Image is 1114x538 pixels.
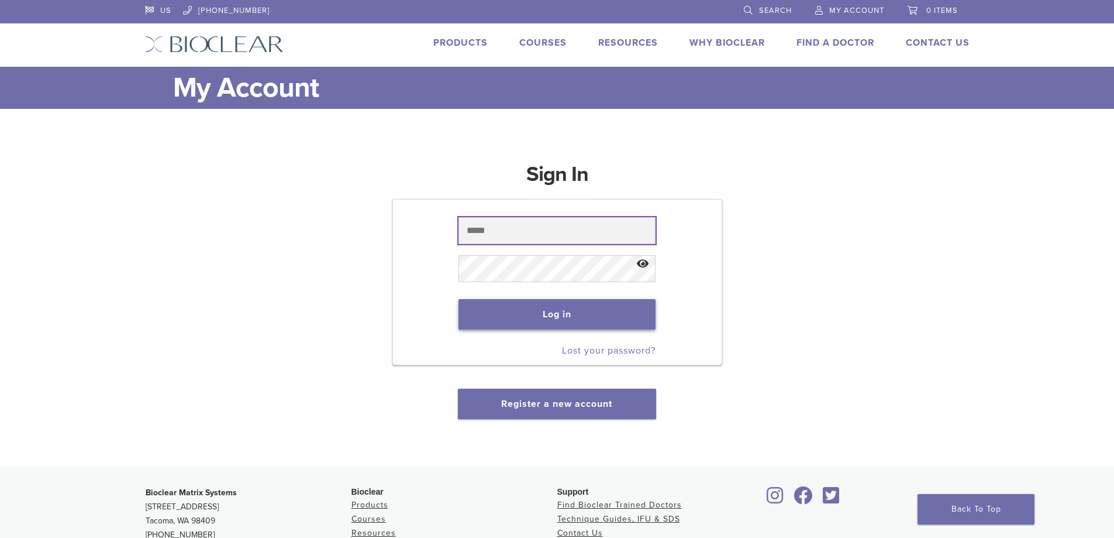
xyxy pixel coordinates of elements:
button: Log in [458,299,656,330]
strong: Bioclear Matrix Systems [146,488,237,498]
a: Find A Doctor [796,37,874,49]
a: Courses [519,37,567,49]
span: Support [557,487,589,496]
span: 0 items [926,6,958,15]
span: My Account [829,6,884,15]
h1: My Account [173,67,970,109]
h1: Sign In [526,160,588,198]
span: Search [759,6,792,15]
a: Products [351,500,388,510]
a: Contact Us [906,37,970,49]
a: Find Bioclear Trained Doctors [557,500,682,510]
a: Bioclear [763,494,788,505]
a: Contact Us [557,528,603,538]
a: Lost your password? [562,345,656,357]
button: Register a new account [458,389,656,419]
a: Resources [598,37,658,49]
button: Show password [630,249,656,279]
a: Register a new account [501,398,612,410]
a: Bioclear [819,494,844,505]
a: Technique Guides, IFU & SDS [557,514,680,524]
a: Resources [351,528,396,538]
span: Bioclear [351,487,384,496]
img: Bioclear [145,36,284,53]
a: Why Bioclear [689,37,765,49]
a: Back To Top [918,494,1034,525]
a: Products [433,37,488,49]
a: Courses [351,514,386,524]
a: Bioclear [790,494,817,505]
